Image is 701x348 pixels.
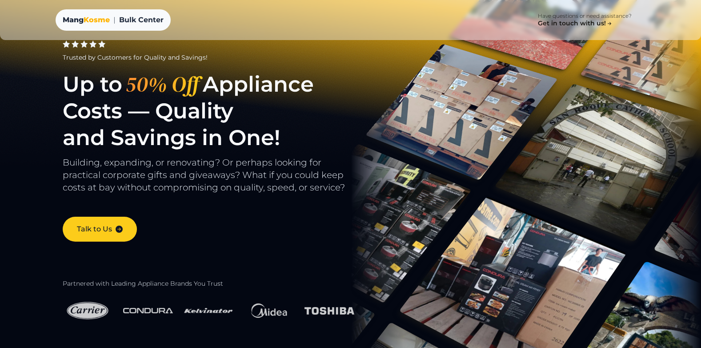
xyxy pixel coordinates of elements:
h1: Up to Appliance Costs — Quality and Savings in One! [63,71,371,151]
a: Talk to Us [63,217,137,242]
a: MangKosme [63,15,110,25]
p: Building, expanding, or renovating? Or perhaps looking for practical corporate gifts and giveaway... [63,156,371,202]
h4: Get in touch with us! [538,20,613,28]
a: Have questions or need assistance? Get in touch with us! [524,7,646,33]
img: Toshiba Logo [304,302,354,320]
h2: Partnered with Leading Appliance Brands You Trust [63,280,371,288]
span: Bulk Center [119,15,164,25]
p: Have questions or need assistance? [538,12,632,20]
span: | [113,15,116,25]
span: Kosme [84,16,110,24]
img: Condura Logo [123,303,173,319]
span: 50% Off [122,71,203,97]
img: Kelvinator Logo [184,295,233,326]
img: Carrier Logo [63,295,112,326]
div: Trusted by Customers for Quality and Savings! [63,53,371,62]
div: Mang [63,15,110,25]
img: Midea Logo [244,295,294,326]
